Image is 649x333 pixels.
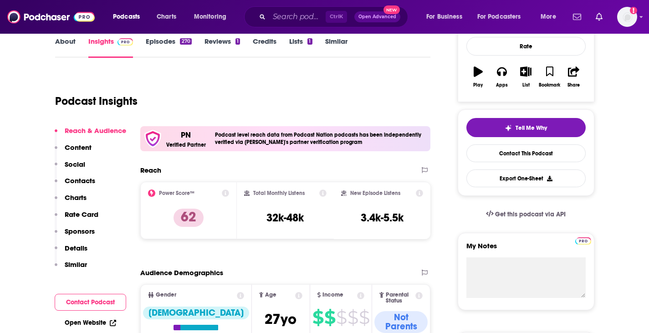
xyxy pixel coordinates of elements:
button: Open AdvancedNew [354,11,400,22]
button: tell me why sparkleTell Me Why [466,118,586,137]
p: Reach & Audience [65,126,126,135]
button: open menu [188,10,238,24]
span: $ [347,310,358,325]
a: Get this podcast via API [479,203,573,225]
img: Podchaser Pro [575,237,591,245]
a: Open Website [65,319,116,327]
p: Contacts [65,176,95,185]
button: Details [55,244,87,261]
img: tell me why sparkle [505,124,512,132]
img: Podchaser - Follow, Share and Rate Podcasts [7,8,95,26]
img: User Profile [617,7,637,27]
a: InsightsPodchaser Pro [88,37,133,58]
button: Contact Podcast [55,294,126,311]
button: Share [562,61,585,93]
span: Monitoring [194,10,226,23]
h3: 3.4k-5.5k [361,211,404,225]
div: 1 [307,38,312,45]
a: Similar [325,37,347,58]
span: More [541,10,556,23]
span: Age [265,292,276,298]
button: Similar [55,260,87,277]
button: Show profile menu [617,7,637,27]
div: [DEMOGRAPHIC_DATA] [143,307,249,319]
a: Show notifications dropdown [569,9,585,25]
a: Show notifications dropdown [592,9,606,25]
button: open menu [420,10,474,24]
button: Content [55,143,92,160]
div: Share [567,82,580,88]
a: Charts [151,10,182,24]
span: Open Advanced [358,15,396,19]
input: Search podcasts, credits, & more... [269,10,326,24]
a: About [55,37,76,58]
div: 270 [180,38,191,45]
button: Contacts [55,176,95,193]
span: $ [336,310,347,325]
button: Apps [490,61,514,93]
p: Details [65,244,87,252]
div: List [522,82,530,88]
button: List [514,61,537,93]
button: open menu [534,10,567,24]
h2: New Episode Listens [350,190,400,196]
p: Rate Card [65,210,98,219]
p: Sponsors [65,227,95,236]
p: Social [65,160,85,169]
p: Content [65,143,92,152]
h2: Reach [140,166,161,174]
span: For Podcasters [477,10,521,23]
a: Episodes270 [146,37,191,58]
span: 27 yo [265,310,296,328]
span: Tell Me Why [516,124,547,132]
div: Apps [496,82,508,88]
button: open menu [107,10,152,24]
span: $ [359,310,369,325]
div: 1 [235,38,240,45]
a: Pro website [575,236,591,245]
h2: Total Monthly Listens [253,190,305,196]
span: For Business [426,10,462,23]
a: Contact This Podcast [466,144,586,162]
svg: Add a profile image [630,7,637,14]
button: Export One-Sheet [466,169,586,187]
span: Charts [157,10,176,23]
label: My Notes [466,241,586,257]
span: Logged in as gabrielle.gantz [617,7,637,27]
button: Social [55,160,85,177]
a: Credits [253,37,276,58]
h1: Podcast Insights [55,94,138,108]
div: Search podcasts, credits, & more... [253,6,417,27]
span: Ctrl K [326,11,347,23]
span: $ [324,310,335,325]
img: Podchaser Pro [118,38,133,46]
span: Gender [156,292,176,298]
p: PN [181,130,191,140]
p: 62 [174,209,204,227]
button: Play [466,61,490,93]
span: $ [312,310,323,325]
span: New [383,5,400,14]
h3: 32k-48k [266,211,304,225]
img: verfied icon [144,130,162,148]
span: Podcasts [113,10,140,23]
div: Play [473,82,483,88]
button: Rate Card [55,210,98,227]
h2: Audience Demographics [140,268,223,277]
div: Rate [466,37,586,56]
button: Charts [55,193,87,210]
button: open menu [471,10,534,24]
button: Reach & Audience [55,126,126,143]
span: Parental Status [386,292,414,304]
h5: Verified Partner [166,142,206,148]
p: Similar [65,260,87,269]
button: Sponsors [55,227,95,244]
a: Reviews1 [204,37,240,58]
div: Not Parents [374,311,428,333]
span: Income [322,292,343,298]
span: Get this podcast via API [495,210,566,218]
button: Bookmark [538,61,562,93]
a: Lists1 [289,37,312,58]
p: Charts [65,193,87,202]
